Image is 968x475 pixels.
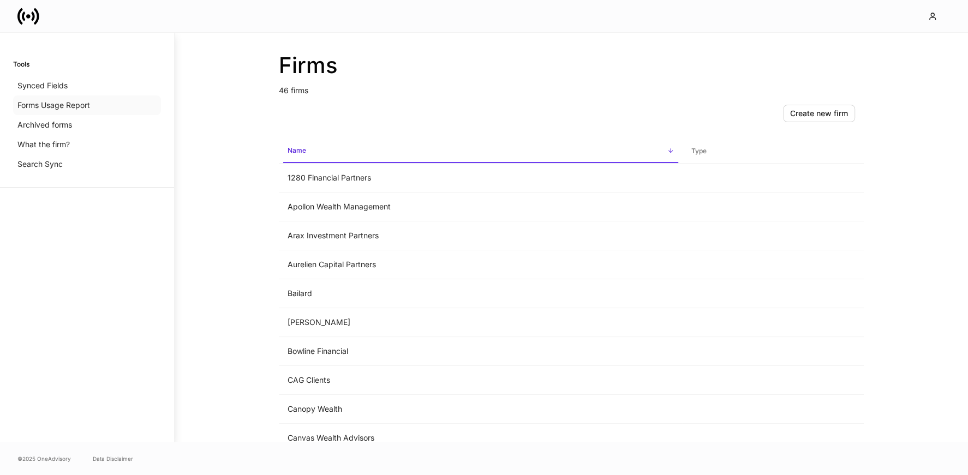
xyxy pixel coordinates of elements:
[783,105,855,122] button: Create new firm
[279,164,683,193] td: 1280 Financial Partners
[691,146,707,156] h6: Type
[279,308,683,337] td: [PERSON_NAME]
[279,221,683,250] td: Arax Investment Partners
[279,79,864,96] p: 46 firms
[17,139,70,150] p: What the firm?
[279,52,864,79] h2: Firms
[279,279,683,308] td: Bailard
[687,140,859,163] span: Type
[790,110,848,117] div: Create new firm
[17,159,63,170] p: Search Sync
[13,154,161,174] a: Search Sync
[17,100,90,111] p: Forms Usage Report
[283,140,678,163] span: Name
[279,424,683,453] td: Canvas Wealth Advisors
[13,115,161,135] a: Archived forms
[17,119,72,130] p: Archived forms
[13,76,161,95] a: Synced Fields
[13,135,161,154] a: What the firm?
[279,366,683,395] td: CAG Clients
[17,454,71,463] span: © 2025 OneAdvisory
[13,95,161,115] a: Forms Usage Report
[17,80,68,91] p: Synced Fields
[288,145,306,155] h6: Name
[279,337,683,366] td: Bowline Financial
[279,250,683,279] td: Aurelien Capital Partners
[13,59,29,69] h6: Tools
[279,395,683,424] td: Canopy Wealth
[93,454,133,463] a: Data Disclaimer
[279,193,683,221] td: Apollon Wealth Management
